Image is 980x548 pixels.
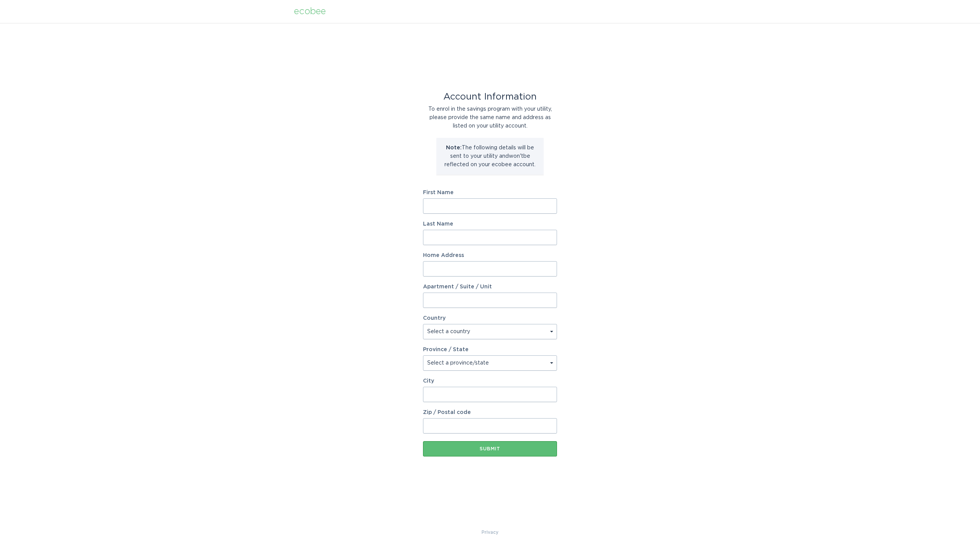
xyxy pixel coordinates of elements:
[427,447,553,451] div: Submit
[423,316,446,321] label: Country
[482,528,498,537] a: Privacy Policy & Terms of Use
[423,378,557,384] label: City
[423,221,557,227] label: Last Name
[446,145,462,150] strong: Note:
[423,93,557,101] div: Account Information
[423,190,557,195] label: First Name
[423,347,469,352] label: Province / State
[423,441,557,456] button: Submit
[423,284,557,290] label: Apartment / Suite / Unit
[423,105,557,130] div: To enrol in the savings program with your utility, please provide the same name and address as li...
[294,7,326,16] div: ecobee
[423,410,557,415] label: Zip / Postal code
[442,144,538,169] p: The following details will be sent to your utility and won't be reflected on your ecobee account.
[423,253,557,258] label: Home Address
